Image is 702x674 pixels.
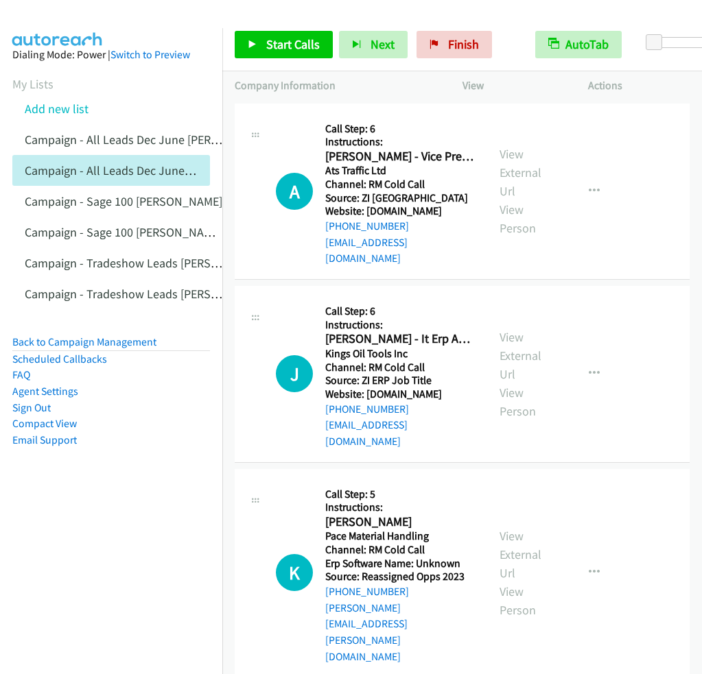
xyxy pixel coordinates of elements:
[266,36,320,52] span: Start Calls
[325,557,475,570] h5: Erp Software Name: Unknown
[500,146,541,199] a: View External Url
[325,529,475,543] h5: Pace Material Handling
[325,585,409,598] a: [PHONE_NUMBER]
[25,255,267,271] a: Campaign - Tradeshow Leads [PERSON_NAME]
[500,329,541,382] a: View External Url
[276,173,313,210] div: The call is yet to be attempted
[371,36,395,52] span: Next
[325,164,475,178] h5: Ats Traffic Ltd
[12,368,30,381] a: FAQ
[325,570,475,583] h5: Source: Reassigned Opps 2023
[235,77,438,94] p: Company Information
[25,224,262,240] a: Campaign - Sage 100 [PERSON_NAME] Cloned
[110,48,190,61] a: Switch to Preview
[339,31,408,58] button: Next
[12,335,156,348] a: Back to Campaign Management
[12,352,107,365] a: Scheduled Callbacks
[325,304,475,318] h5: Call Step: 6
[12,76,54,92] a: My Lists
[325,418,408,448] a: [EMAIL_ADDRESS][DOMAIN_NAME]
[12,47,210,63] div: Dialing Mode: Power |
[276,554,313,591] div: The call is yet to be attempted
[325,318,475,332] h5: Instructions:
[325,402,409,416] a: [PHONE_NUMBER]
[325,374,475,387] h5: Source: ZI ERP Job Title
[325,488,475,501] h5: Call Step: 5
[25,163,314,178] a: Campaign - All Leads Dec June [PERSON_NAME] Cloned
[325,347,475,361] h5: Kings Oil Tools Inc
[235,31,333,58] a: Start Calls
[12,385,78,398] a: Agent Settings
[25,193,222,209] a: Campaign - Sage 100 [PERSON_NAME]
[276,173,313,210] h1: A
[325,387,475,401] h5: Website: [DOMAIN_NAME]
[417,31,492,58] a: Finish
[325,543,475,557] h5: Channel: RM Cold Call
[325,219,409,232] a: [PHONE_NUMBER]
[12,417,77,430] a: Compact View
[325,135,475,149] h5: Instructions:
[535,31,622,58] button: AutoTab
[500,528,541,581] a: View External Url
[25,286,307,302] a: Campaign - Tradeshow Leads [PERSON_NAME] Cloned
[12,433,77,446] a: Email Support
[448,36,479,52] span: Finish
[325,601,408,663] a: [PERSON_NAME][EMAIL_ADDRESS][PERSON_NAME][DOMAIN_NAME]
[500,583,536,618] a: View Person
[325,236,408,265] a: [EMAIL_ADDRESS][DOMAIN_NAME]
[588,77,690,94] p: Actions
[276,554,313,591] h1: K
[325,514,475,530] h2: [PERSON_NAME]
[325,149,475,165] h2: [PERSON_NAME] - Vice President, Finance
[500,202,536,236] a: View Person
[325,331,475,347] h2: [PERSON_NAME] - It Erp Administrator
[325,122,475,136] h5: Call Step: 6
[500,385,536,419] a: View Person
[25,101,89,117] a: Add new list
[12,401,51,414] a: Sign Out
[463,77,564,94] p: View
[25,132,274,147] a: Campaign - All Leads Dec June [PERSON_NAME]
[325,501,475,514] h5: Instructions:
[276,355,313,392] h1: J
[325,361,475,374] h5: Channel: RM Cold Call
[325,204,475,218] h5: Website: [DOMAIN_NAME]
[276,355,313,392] div: The call is yet to be attempted
[325,178,475,191] h5: Channel: RM Cold Call
[325,191,475,205] h5: Source: ZI [GEOGRAPHIC_DATA]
